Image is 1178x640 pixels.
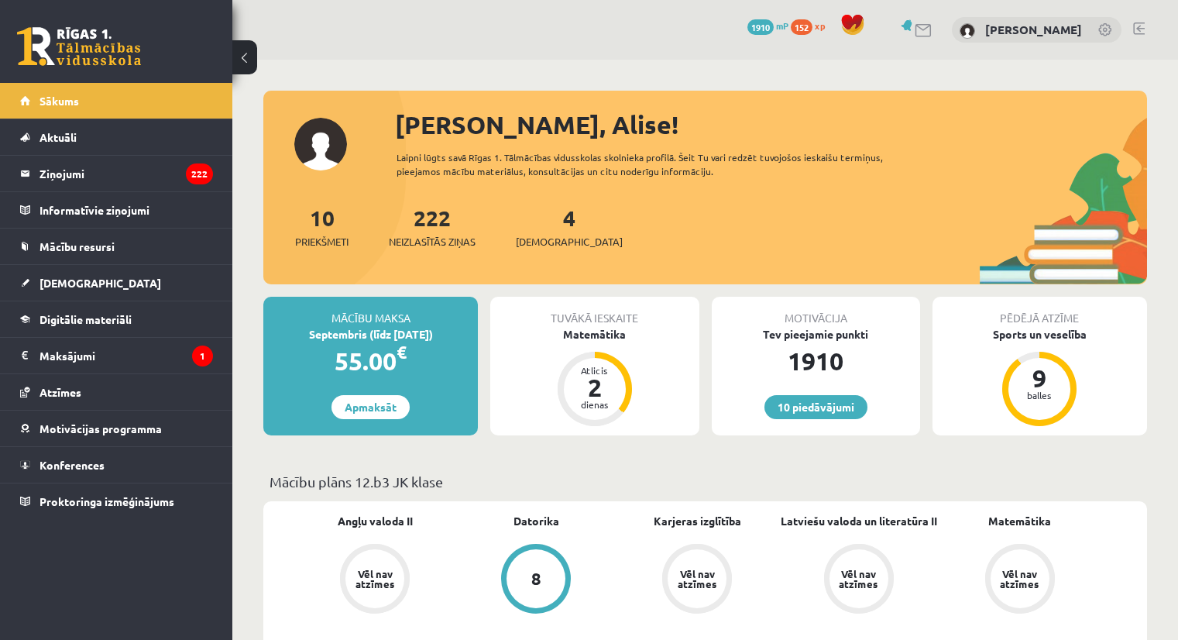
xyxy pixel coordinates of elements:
[39,312,132,326] span: Digitālie materiāli
[572,400,618,409] div: dienas
[516,204,623,249] a: 4[DEMOGRAPHIC_DATA]
[781,513,937,529] a: Latviešu valoda un literatūra II
[20,483,213,519] a: Proktoringa izmēģinājums
[353,569,397,589] div: Vēl nav atzīmes
[960,23,975,39] img: Alise Strēlniece
[712,297,920,326] div: Motivācija
[20,229,213,264] a: Mācību resursi
[263,342,478,380] div: 55.00
[531,570,541,587] div: 8
[20,83,213,119] a: Sākums
[39,422,162,435] span: Motivācijas programma
[263,326,478,342] div: Septembris (līdz [DATE])
[1016,391,1063,400] div: balles
[389,204,476,249] a: 222Neizlasītās ziņas
[39,458,105,472] span: Konferences
[572,366,618,375] div: Atlicis
[192,346,213,366] i: 1
[988,513,1051,529] a: Matemātika
[186,163,213,184] i: 222
[397,150,927,178] div: Laipni lūgts savā Rīgas 1. Tālmācības vidusskolas skolnieka profilā. Šeit Tu vari redzēt tuvojošo...
[39,338,213,373] legend: Maksājumi
[39,276,161,290] span: [DEMOGRAPHIC_DATA]
[397,341,407,363] span: €
[39,130,77,144] span: Aktuāli
[616,544,778,617] a: Vēl nav atzīmes
[764,395,867,419] a: 10 piedāvājumi
[263,297,478,326] div: Mācību maksa
[39,156,213,191] legend: Ziņojumi
[490,297,699,326] div: Tuvākā ieskaite
[778,544,939,617] a: Vēl nav atzīmes
[712,326,920,342] div: Tev pieejamie punkti
[675,569,719,589] div: Vēl nav atzīmes
[39,239,115,253] span: Mācību resursi
[20,338,213,373] a: Maksājumi1
[295,234,349,249] span: Priekšmeti
[39,494,174,508] span: Proktoringa izmēģinājums
[39,192,213,228] legend: Informatīvie ziņojumi
[791,19,833,32] a: 152 xp
[20,156,213,191] a: Ziņojumi222
[20,119,213,155] a: Aktuāli
[490,326,699,342] div: Matemātika
[572,375,618,400] div: 2
[985,22,1082,37] a: [PERSON_NAME]
[932,326,1147,342] div: Sports un veselība
[932,326,1147,428] a: Sports un veselība 9 balles
[294,544,455,617] a: Vēl nav atzīmes
[455,544,616,617] a: 8
[776,19,788,32] span: mP
[20,374,213,410] a: Atzīmes
[998,569,1042,589] div: Vēl nav atzīmes
[747,19,774,35] span: 1910
[791,19,812,35] span: 152
[747,19,788,32] a: 1910 mP
[939,544,1101,617] a: Vēl nav atzīmes
[1016,366,1063,391] div: 9
[295,204,349,249] a: 10Priekšmeti
[39,94,79,108] span: Sākums
[837,569,881,589] div: Vēl nav atzīmes
[654,513,741,529] a: Karjeras izglītība
[39,385,81,399] span: Atzīmes
[20,447,213,483] a: Konferences
[815,19,825,32] span: xp
[270,471,1141,492] p: Mācību plāns 12.b3 JK klase
[395,106,1147,143] div: [PERSON_NAME], Alise!
[712,342,920,380] div: 1910
[490,326,699,428] a: Matemātika Atlicis 2 dienas
[932,297,1147,326] div: Pēdējā atzīme
[338,513,413,529] a: Angļu valoda II
[513,513,559,529] a: Datorika
[516,234,623,249] span: [DEMOGRAPHIC_DATA]
[389,234,476,249] span: Neizlasītās ziņas
[20,192,213,228] a: Informatīvie ziņojumi
[20,265,213,301] a: [DEMOGRAPHIC_DATA]
[331,395,410,419] a: Apmaksāt
[17,27,141,66] a: Rīgas 1. Tālmācības vidusskola
[20,301,213,337] a: Digitālie materiāli
[20,411,213,446] a: Motivācijas programma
